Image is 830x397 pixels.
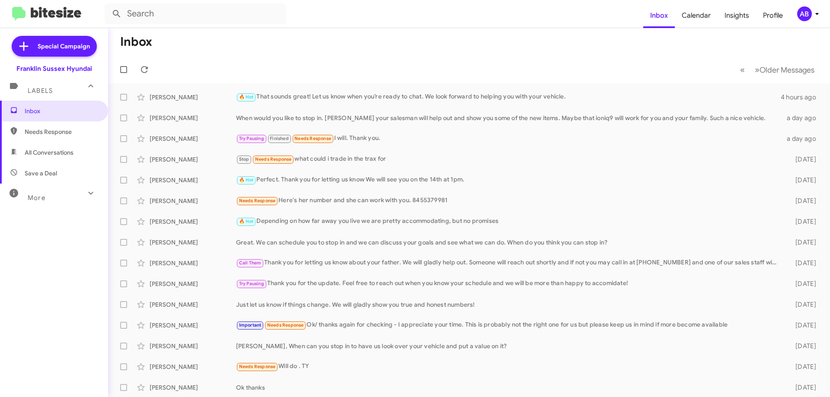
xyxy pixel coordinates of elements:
[150,321,236,330] div: [PERSON_NAME]
[25,169,57,178] span: Save a Deal
[236,133,782,143] div: I will. Thank you.
[12,36,97,57] a: Special Campaign
[782,217,823,226] div: [DATE]
[150,362,236,371] div: [PERSON_NAME]
[236,320,782,330] div: Ok/ thanks again for checking - I appreciate your time. This is probably not the right one for us...
[28,194,45,202] span: More
[750,61,820,79] button: Next
[105,3,286,24] input: Search
[782,155,823,164] div: [DATE]
[735,61,820,79] nav: Page navigation example
[239,281,264,286] span: Try Pausing
[760,65,814,75] span: Older Messages
[255,156,292,162] span: Needs Response
[16,64,92,73] div: Franklin Sussex Hyundai
[150,383,236,392] div: [PERSON_NAME]
[150,155,236,164] div: [PERSON_NAME]
[782,134,823,143] div: a day ago
[236,279,782,289] div: Thank you for the update. Feel free to reach out when you know your schedule and we will be more ...
[150,114,236,122] div: [PERSON_NAME]
[150,217,236,226] div: [PERSON_NAME]
[236,216,782,226] div: Depending on how far away you live we are pretty accommodating, but no promises
[239,364,276,369] span: Needs Response
[236,196,782,206] div: Here's her number and she can work with you. 8455379981
[236,342,782,350] div: [PERSON_NAME], When can you stop in to have us look over your vehicle and put a value on it?
[643,3,675,28] a: Inbox
[236,154,782,164] div: what could i trade in the trax for
[782,114,823,122] div: a day ago
[782,383,823,392] div: [DATE]
[38,42,90,51] span: Special Campaign
[782,259,823,267] div: [DATE]
[25,127,98,136] span: Needs Response
[236,175,782,185] div: Perfect. Thank you for letting us know We will see you on the 14th at 1pm.
[797,6,812,21] div: AB
[150,176,236,184] div: [PERSON_NAME]
[239,260,262,266] span: Call Them
[782,321,823,330] div: [DATE]
[150,342,236,350] div: [PERSON_NAME]
[236,258,782,268] div: Thank you for letting us know about your father. We will gladly help out. Someone will reach out ...
[782,342,823,350] div: [DATE]
[782,279,823,288] div: [DATE]
[236,383,782,392] div: Ok thanks
[267,322,304,328] span: Needs Response
[25,148,73,157] span: All Conversations
[782,176,823,184] div: [DATE]
[790,6,820,21] button: AB
[756,3,790,28] a: Profile
[150,238,236,247] div: [PERSON_NAME]
[239,94,254,100] span: 🔥 Hot
[150,197,236,205] div: [PERSON_NAME]
[236,238,782,247] div: Great. We can schedule you to stop in and we can discuss your goals and see what we can do. When ...
[782,300,823,309] div: [DATE]
[718,3,756,28] a: Insights
[239,177,254,183] span: 🔥 Hot
[740,64,745,75] span: «
[782,197,823,205] div: [DATE]
[782,238,823,247] div: [DATE]
[28,87,53,95] span: Labels
[150,134,236,143] div: [PERSON_NAME]
[270,136,289,141] span: Finished
[236,362,782,372] div: Will do . TY
[675,3,718,28] a: Calendar
[236,300,782,309] div: Just let us know if things change. We will gladly show you true and honest numbers!
[239,219,254,224] span: 🔥 Hot
[294,136,331,141] span: Needs Response
[239,156,249,162] span: Stop
[236,114,782,122] div: When would you like to stop in. [PERSON_NAME] your salesman will help out and show you some of th...
[782,362,823,371] div: [DATE]
[781,93,823,102] div: 4 hours ago
[150,279,236,288] div: [PERSON_NAME]
[239,136,264,141] span: Try Pausing
[239,322,262,328] span: Important
[150,259,236,267] div: [PERSON_NAME]
[150,300,236,309] div: [PERSON_NAME]
[239,198,276,203] span: Needs Response
[150,93,236,102] div: [PERSON_NAME]
[735,61,750,79] button: Previous
[755,64,760,75] span: »
[236,92,781,102] div: That sounds great! Let us know when you’re ready to chat. We look forward to helping you with you...
[120,35,152,49] h1: Inbox
[25,107,98,115] span: Inbox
